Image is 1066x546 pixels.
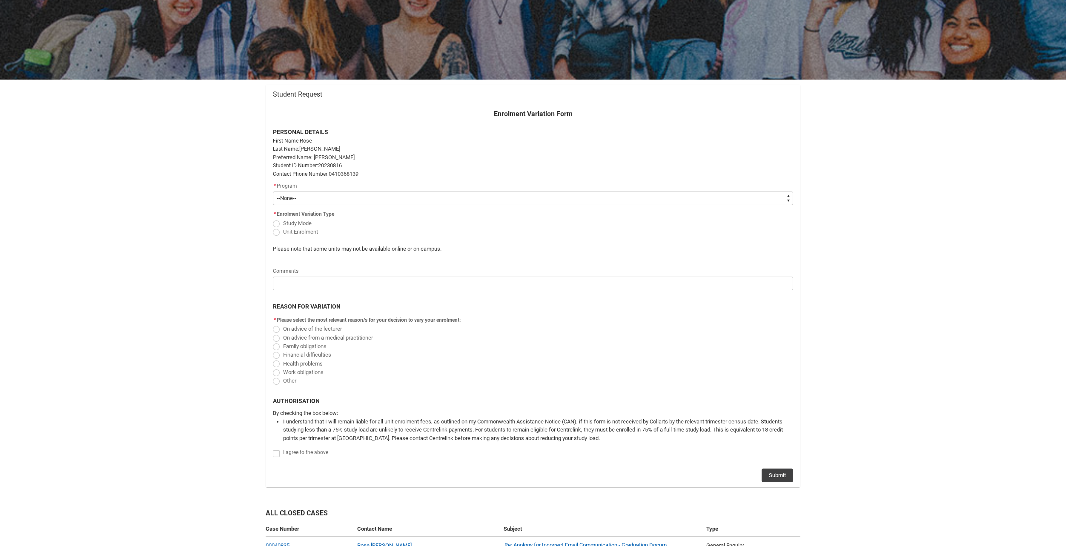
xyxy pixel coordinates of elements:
[283,360,323,367] span: Health problems
[273,145,793,153] p: [PERSON_NAME]
[494,110,573,118] strong: Enrolment Variation Form
[273,409,793,417] p: By checking the box below:
[273,163,318,169] span: Student ID Number:
[283,326,342,332] span: On advice of the lecturer
[283,343,327,349] span: Family obligations
[273,245,661,253] p: Please note that some units may not be available online or on campus.
[283,352,331,358] span: Financial difficulties
[274,317,276,323] abbr: required
[273,171,329,177] span: Contact Phone Number:
[273,129,328,135] strong: PERSONAL DETAILS
[283,229,318,235] span: Unit Enrolment
[266,508,800,521] h2: All Closed Cases
[273,138,300,144] span: First Name:
[266,85,800,488] article: Redu_Student_Request flow
[273,268,298,274] span: Comments
[274,211,276,217] abbr: required
[277,317,461,323] span: Please select the most relevant reason/s for your decision to vary your enrolment:
[277,211,334,217] span: Enrolment Variation Type
[283,377,296,384] span: Other
[273,146,299,152] span: Last Name:
[277,183,297,189] span: Program
[329,171,358,177] span: 0410368139
[273,154,355,160] span: Preferred Name: [PERSON_NAME]
[283,220,312,226] span: Study Mode
[273,90,322,99] span: Student Request
[762,469,793,482] button: Submit
[274,183,276,189] abbr: required
[283,417,793,443] li: I understand that I will remain liable for all unit enrolment fees, as outlined on my Commonwealt...
[273,161,793,170] p: 20230816
[283,334,373,341] span: On advice from a medical practitioner
[273,397,320,404] b: AUTHORISATION
[273,137,793,145] p: Rose
[354,521,500,537] th: Contact Name
[283,369,324,375] span: Work obligations
[266,521,354,537] th: Case Number
[703,521,800,537] th: Type
[273,303,341,310] b: REASON FOR VARIATION
[283,449,330,455] span: I agree to the above.
[500,521,703,537] th: Subject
